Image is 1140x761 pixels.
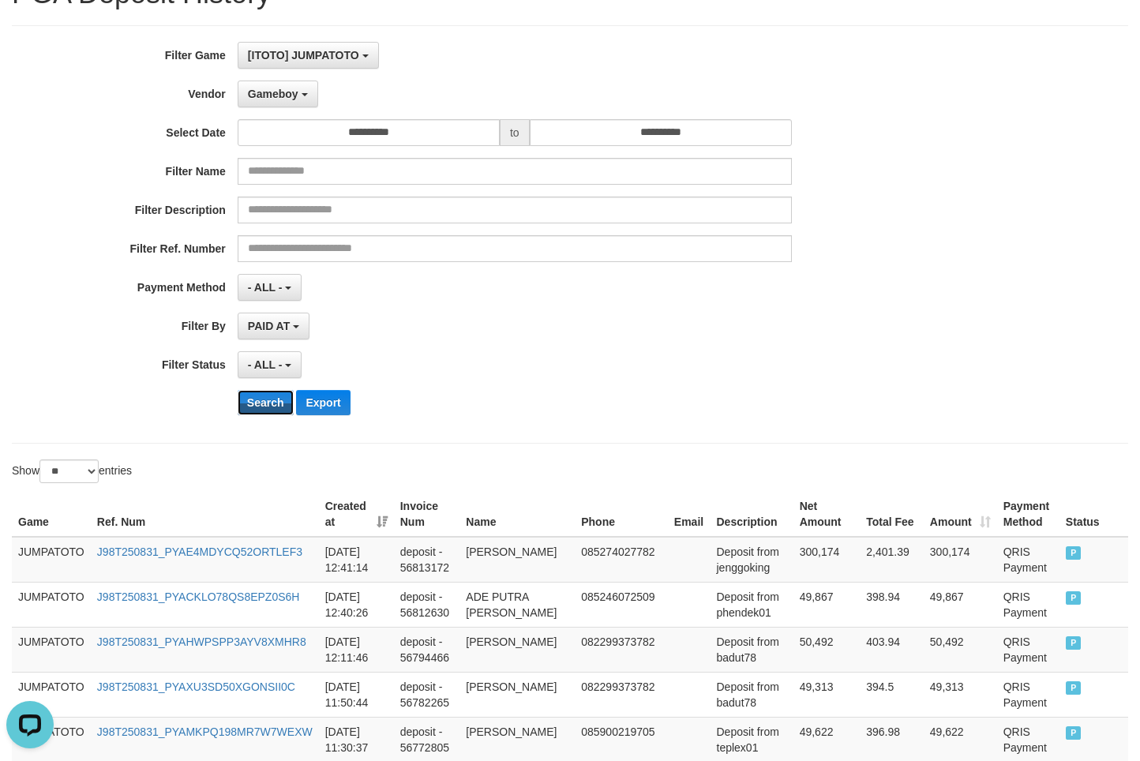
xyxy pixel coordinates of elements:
[711,582,793,627] td: Deposit from phendek01
[97,725,313,738] a: J98T250831_PYAMKPQ198MR7W7WEXW
[860,672,924,717] td: 394.5
[459,492,575,537] th: Name
[12,459,132,483] label: Show entries
[1066,546,1082,560] span: PAID
[1059,492,1128,537] th: Status
[97,635,306,648] a: J98T250831_PYAHWPSPP3AYV8XMHR8
[711,672,793,717] td: Deposit from badut78
[238,390,294,415] button: Search
[12,537,91,583] td: JUMPATOTO
[319,627,394,672] td: [DATE] 12:11:46
[793,537,861,583] td: 300,174
[793,492,861,537] th: Net Amount
[575,492,668,537] th: Phone
[248,358,283,371] span: - ALL -
[924,537,997,583] td: 300,174
[860,537,924,583] td: 2,401.39
[12,492,91,537] th: Game
[459,582,575,627] td: ADE PUTRA [PERSON_NAME]
[394,627,460,672] td: deposit - 56794466
[12,672,91,717] td: JUMPATOTO
[711,492,793,537] th: Description
[248,320,290,332] span: PAID AT
[997,492,1059,537] th: Payment Method
[997,582,1059,627] td: QRIS Payment
[860,492,924,537] th: Total Fee
[6,6,54,54] button: Open LiveChat chat widget
[238,351,302,378] button: - ALL -
[394,582,460,627] td: deposit - 56812630
[394,672,460,717] td: deposit - 56782265
[924,582,997,627] td: 49,867
[238,274,302,301] button: - ALL -
[97,680,295,693] a: J98T250831_PYAXU3SD50XGONSII0C
[711,627,793,672] td: Deposit from badut78
[97,545,302,558] a: J98T250831_PYAE4MDYCQ52ORTLEF3
[248,281,283,294] span: - ALL -
[39,459,99,483] select: Showentries
[668,492,711,537] th: Email
[394,492,460,537] th: Invoice Num
[500,119,530,146] span: to
[924,672,997,717] td: 49,313
[394,537,460,583] td: deposit - 56813172
[12,627,91,672] td: JUMPATOTO
[997,537,1059,583] td: QRIS Payment
[238,313,309,339] button: PAID AT
[575,672,668,717] td: 082299373782
[575,537,668,583] td: 085274027782
[459,672,575,717] td: [PERSON_NAME]
[1066,681,1082,695] span: PAID
[238,42,379,69] button: [ITOTO] JUMPATOTO
[924,627,997,672] td: 50,492
[319,672,394,717] td: [DATE] 11:50:44
[248,49,359,62] span: [ITOTO] JUMPATOTO
[459,537,575,583] td: [PERSON_NAME]
[997,627,1059,672] td: QRIS Payment
[459,627,575,672] td: [PERSON_NAME]
[575,627,668,672] td: 082299373782
[860,627,924,672] td: 403.94
[296,390,350,415] button: Export
[1066,636,1082,650] span: PAID
[238,81,318,107] button: Gameboy
[1066,591,1082,605] span: PAID
[12,582,91,627] td: JUMPATOTO
[97,590,300,603] a: J98T250831_PYACKLO78QS8EPZ0S6H
[91,492,319,537] th: Ref. Num
[575,582,668,627] td: 085246072509
[711,537,793,583] td: Deposit from jenggoking
[319,492,394,537] th: Created at: activate to sort column ascending
[1066,726,1082,740] span: PAID
[793,627,861,672] td: 50,492
[793,582,861,627] td: 49,867
[319,582,394,627] td: [DATE] 12:40:26
[248,88,298,100] span: Gameboy
[997,672,1059,717] td: QRIS Payment
[924,492,997,537] th: Amount: activate to sort column ascending
[319,537,394,583] td: [DATE] 12:41:14
[793,672,861,717] td: 49,313
[860,582,924,627] td: 398.94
